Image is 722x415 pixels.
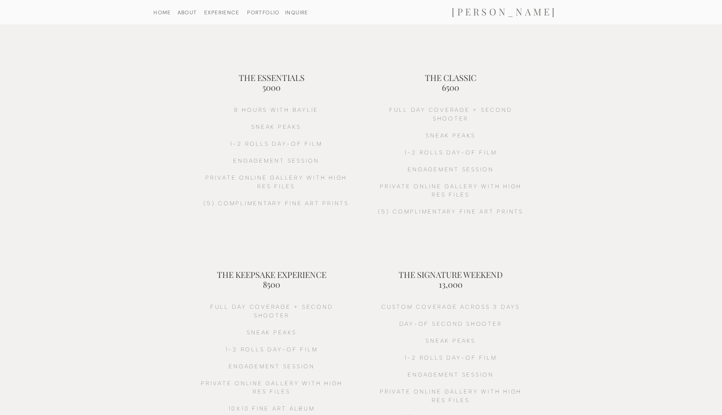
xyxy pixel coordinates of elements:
h2: THE ESSENTIALS 5000 [211,73,332,83]
a: [PERSON_NAME] [429,6,580,18]
h2: THE CLASSIC 6500 [390,73,511,83]
a: PORTFOLIO [244,10,283,15]
a: HOME [143,10,182,15]
a: INQUIRE [283,10,311,15]
h2: THE KEEPSAKE EXPERIENCE 8500 [211,270,332,280]
h2: THE SIGNATURE WEEKEND 13,000 [390,270,511,280]
a: EXPERIENCE [202,10,241,15]
h2: full day coverage + second shooter sneak peaks 1-2 ROLLS DAY-OF FILM ENGAGEMENT SESSION PRIVATE O... [374,106,527,241]
h2: 8 HOURS witH BAYLIE sneak peaks 1-2 ROLLS DAY-OF FILM ENGAGEMENT SESSION PRIVATE ONLINE GALLERY W... [200,106,353,241]
a: ABOUT [168,10,206,15]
